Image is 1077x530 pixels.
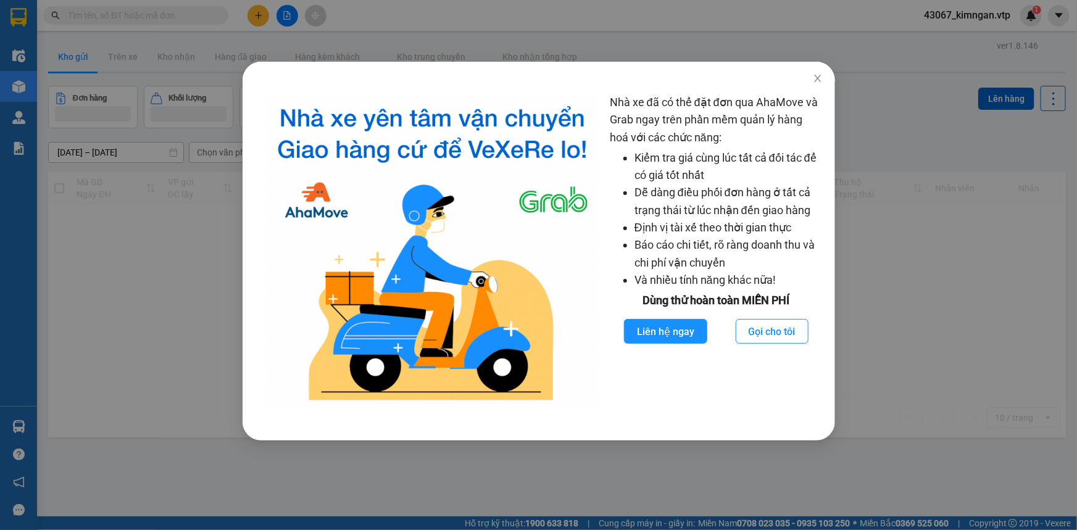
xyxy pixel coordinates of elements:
[634,149,822,184] li: Kiểm tra giá cùng lúc tất cả đối tác để có giá tốt nhất
[735,319,808,344] button: Gọi cho tôi
[634,236,822,271] li: Báo cáo chi tiết, rõ ràng doanh thu và chi phí vận chuyển
[609,292,822,309] div: Dùng thử hoàn toàn MIỄN PHÍ
[609,94,822,410] div: Nhà xe đã có thể đặt đơn qua AhaMove và Grab ngay trên phần mềm quản lý hàng hoá với các chức năng:
[800,62,834,96] button: Close
[812,73,822,83] span: close
[623,319,707,344] button: Liên hệ ngay
[636,324,694,339] span: Liên hệ ngay
[748,324,795,339] span: Gọi cho tôi
[634,219,822,236] li: Định vị tài xế theo thời gian thực
[265,94,600,410] img: logo
[634,271,822,289] li: Và nhiều tính năng khác nữa!
[634,184,822,219] li: Dễ dàng điều phối đơn hàng ở tất cả trạng thái từ lúc nhận đến giao hàng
